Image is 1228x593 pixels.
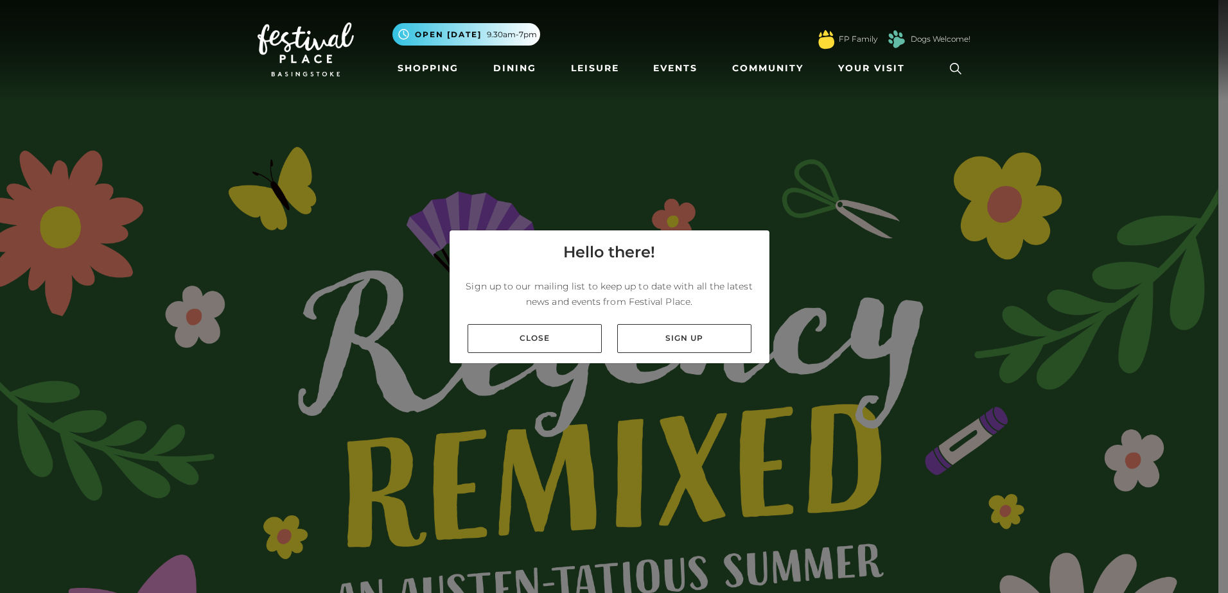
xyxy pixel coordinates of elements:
h4: Hello there! [563,241,655,264]
span: 9.30am-7pm [487,29,537,40]
a: Leisure [566,56,624,80]
p: Sign up to our mailing list to keep up to date with all the latest news and events from Festival ... [460,279,759,309]
a: Close [468,324,602,353]
a: Sign up [617,324,751,353]
a: Your Visit [833,56,917,80]
a: Shopping [392,56,464,80]
a: Dining [488,56,541,80]
span: Your Visit [838,62,905,75]
a: Dogs Welcome! [911,33,970,45]
a: Events [648,56,703,80]
button: Open [DATE] 9.30am-7pm [392,23,540,46]
span: Open [DATE] [415,29,482,40]
img: Festival Place Logo [258,22,354,76]
a: Community [727,56,809,80]
a: FP Family [839,33,877,45]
